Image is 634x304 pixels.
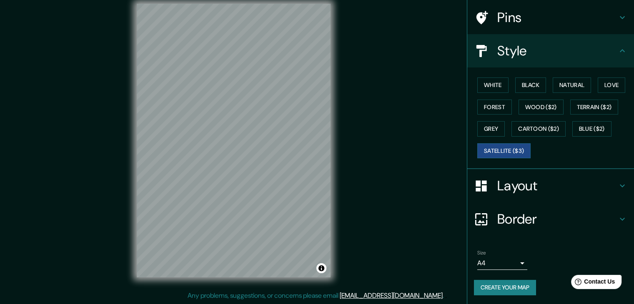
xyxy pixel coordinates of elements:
button: Natural [553,77,591,93]
h4: Border [497,211,617,227]
button: Cartoon ($2) [511,121,566,137]
button: Love [598,77,625,93]
div: Layout [467,169,634,202]
h4: Layout [497,177,617,194]
button: Forest [477,100,512,115]
div: Border [467,202,634,236]
button: Satellite ($3) [477,143,531,159]
iframe: Help widget launcher [560,272,625,295]
div: Pins [467,1,634,34]
p: Any problems, suggestions, or concerns please email . [188,291,444,301]
div: . [444,291,445,301]
button: Create your map [474,280,536,295]
canvas: Map [137,4,331,277]
button: Wood ($2) [519,100,564,115]
h4: Style [497,42,617,59]
button: Grey [477,121,505,137]
button: Terrain ($2) [570,100,619,115]
div: A4 [477,257,527,270]
h4: Pins [497,9,617,26]
button: Black [515,77,546,93]
a: [EMAIL_ADDRESS][DOMAIN_NAME] [340,291,443,300]
button: Blue ($2) [572,121,611,137]
div: Style [467,34,634,67]
button: Toggle attribution [316,263,326,273]
div: . [445,291,447,301]
button: White [477,77,509,93]
label: Size [477,249,486,257]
